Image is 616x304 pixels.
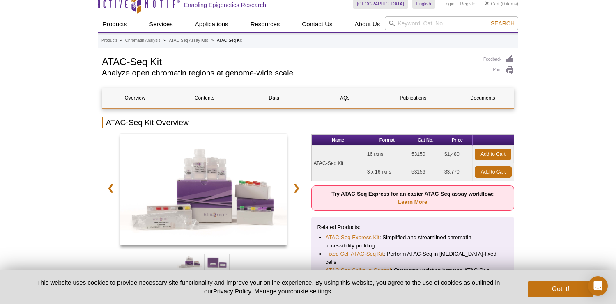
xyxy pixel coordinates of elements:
a: Data [241,88,307,108]
td: ATAC-Seq Kit [312,146,365,181]
strong: Try ATAC-Seq Express for an easier ATAC-Seq assay workflow: [331,191,494,205]
a: Feedback [483,55,514,64]
a: ❮ [102,178,120,197]
h2: ATAC-Seq Kit Overview [102,117,514,128]
a: Chromatin Analysis [125,37,161,44]
img: ATAC-Seq Kit [120,134,287,245]
td: 53150 [409,146,442,163]
li: » [120,38,122,43]
a: ATAC-Seq Express Kit [326,233,379,242]
th: Format [365,135,409,146]
a: Fixed Cell ATAC-Seq Kit [326,250,384,258]
a: FAQs [311,88,376,108]
a: Learn More [398,199,427,205]
a: Print [483,66,514,75]
a: Add to Cart [475,166,512,178]
td: $3,770 [442,163,473,181]
td: 53156 [409,163,442,181]
a: ❯ [287,178,305,197]
li: : Perform ATAC-Seq in [MEDICAL_DATA]-fixed cells [326,250,500,266]
h1: ATAC-Seq Kit [102,55,475,67]
button: Search [488,20,517,27]
button: cookie settings [290,288,331,295]
li: ATAC-Seq Kit [217,38,242,43]
td: 3 x 16 rxns [365,163,409,181]
a: Contents [172,88,237,108]
a: Login [444,1,455,7]
th: Cat No. [409,135,442,146]
td: 16 rxns [365,146,409,163]
a: Contact Us [297,16,337,32]
h2: Analyze open chromatin regions at genome-wide scale. [102,69,475,77]
a: Privacy Policy [213,288,251,295]
a: Products [101,37,117,44]
a: Add to Cart [475,149,511,160]
li: » [211,38,214,43]
div: Open Intercom Messenger [588,276,608,296]
li: : Simplified and streamlined chromatin accessibility profiling [326,233,500,250]
a: Publications [380,88,446,108]
a: Documents [450,88,515,108]
p: Related Products: [317,223,508,231]
a: Services [144,16,178,32]
li: : Overcome variation between ATAC-Seq datasets [326,266,500,283]
a: Products [98,16,132,32]
p: This website uses cookies to provide necessary site functionality and improve your online experie... [23,278,514,295]
a: Applications [190,16,233,32]
a: Cart [485,1,499,7]
input: Keyword, Cat. No. [385,16,518,30]
a: Register [460,1,477,7]
td: $1,480 [442,146,473,163]
th: Name [312,135,365,146]
img: Your Cart [485,1,489,5]
a: ATAC-Seq Kit [120,134,287,247]
span: Search [491,20,515,27]
a: Resources [246,16,285,32]
button: Got it! [528,281,593,297]
li: » [163,38,166,43]
h2: Enabling Epigenetics Research [184,1,266,9]
a: ATAC-Seq Assay Kits [169,37,208,44]
a: Overview [102,88,168,108]
a: About Us [350,16,385,32]
th: Price [442,135,473,146]
a: ATAC-Seq Spike-In Control [326,266,391,274]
